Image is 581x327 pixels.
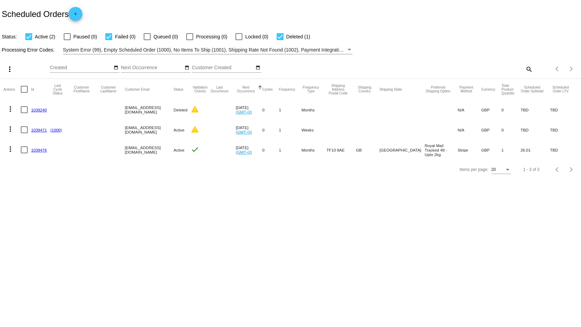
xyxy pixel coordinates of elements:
a: (1000) [50,128,62,132]
input: Created [50,65,112,71]
a: (GMT+0) [236,130,252,134]
mat-icon: check [191,145,199,154]
mat-icon: date_range [114,65,118,71]
button: Change sorting for ShippingCountry [356,85,373,93]
span: Active (2) [35,33,55,41]
button: Change sorting for ShippingState [379,87,402,91]
mat-header-cell: Total Product Quantity [501,79,520,100]
a: 1039240 [31,108,47,112]
mat-cell: GBP [481,140,502,160]
mat-cell: Stripe [458,140,481,160]
mat-icon: add [71,11,80,20]
button: Change sorting for NextOccurrenceUtc [236,85,256,93]
mat-icon: search [525,64,533,74]
mat-cell: 0 [262,120,279,140]
input: Customer Created [192,65,254,71]
mat-cell: [EMAIL_ADDRESS][DOMAIN_NAME] [125,140,173,160]
button: Change sorting for FrequencyType [302,85,320,93]
button: Change sorting for LifetimeValue [550,85,571,93]
mat-cell: Royal Mail Tracked 48 - Upto 2kg [425,140,458,160]
button: Change sorting for ShippingPostcode [327,84,350,95]
button: Previous page [551,163,564,176]
mat-cell: [DATE] [236,140,262,160]
mat-cell: 1 [279,100,301,120]
span: Paused (0) [73,33,97,41]
span: Failed (0) [115,33,135,41]
mat-icon: more_vert [6,125,15,133]
button: Previous page [551,62,564,76]
span: Queued (0) [153,33,178,41]
button: Change sorting for Cycles [262,87,272,91]
mat-cell: 1 [279,140,301,160]
a: (GMT+0) [236,150,252,154]
mat-icon: more_vert [6,145,15,153]
mat-header-cell: Actions [3,79,21,100]
mat-cell: 0 [262,140,279,160]
button: Change sorting for CustomerLastName [98,85,118,93]
mat-cell: [GEOGRAPHIC_DATA] [379,140,425,160]
mat-icon: date_range [256,65,260,71]
span: Status: [2,34,17,39]
span: Locked (0) [245,33,268,41]
button: Change sorting for LastOccurrenceUtc [209,85,230,93]
mat-cell: TBD [520,100,550,120]
span: Deleted (1) [286,33,310,41]
span: Processing Error Codes: [2,47,55,53]
mat-icon: more_vert [6,65,14,73]
mat-icon: warning [191,105,199,113]
button: Change sorting for Frequency [279,87,295,91]
button: Next page [564,62,578,76]
mat-cell: N/A [458,120,481,140]
a: (GMT+0) [236,110,252,114]
mat-cell: 1 [501,140,520,160]
button: Change sorting for Status [173,87,183,91]
button: Change sorting for CustomerEmail [125,87,149,91]
mat-cell: 0 [262,100,279,120]
mat-cell: Weeks [302,120,327,140]
mat-icon: more_vert [6,105,15,113]
h2: Scheduled Orders [2,7,82,21]
span: Active [173,128,185,132]
button: Change sorting for CustomerFirstName [71,85,92,93]
button: Change sorting for PaymentMethod.Type [458,85,475,93]
button: Change sorting for LastProcessingCycleId [50,84,65,95]
mat-cell: [DATE] [236,100,262,120]
a: 1039476 [31,148,47,152]
mat-select: Items per page: [491,167,511,172]
mat-cell: 26.01 [520,140,550,160]
span: Deleted [173,108,187,112]
button: Change sorting for PreferredShippingOption [425,85,452,93]
input: Next Occurrence [121,65,183,71]
mat-select: Filter by Processing Error Codes [63,46,353,54]
mat-cell: 0 [501,120,520,140]
mat-cell: TBD [550,140,577,160]
mat-cell: 0 [501,100,520,120]
mat-cell: Months [302,100,327,120]
button: Change sorting for Id [31,87,34,91]
a: 1039471 [31,128,47,132]
span: 20 [491,167,496,172]
mat-cell: TBD [550,120,577,140]
mat-cell: [EMAIL_ADDRESS][DOMAIN_NAME] [125,120,173,140]
mat-cell: GBP [481,120,502,140]
mat-cell: [EMAIL_ADDRESS][DOMAIN_NAME] [125,100,173,120]
mat-cell: GB [356,140,379,160]
button: Change sorting for CurrencyIso [481,87,495,91]
mat-cell: TBD [550,100,577,120]
mat-cell: GBP [481,100,502,120]
mat-icon: warning [191,125,199,134]
mat-cell: Months [302,140,327,160]
button: Change sorting for Subtotal [520,85,544,93]
span: Processing (0) [196,33,227,41]
div: 1 - 3 of 3 [523,167,539,172]
mat-cell: TBD [520,120,550,140]
mat-cell: TF10 8AE [327,140,356,160]
button: Next page [564,163,578,176]
mat-header-cell: Validation Checks [191,79,209,100]
div: Items per page: [459,167,488,172]
mat-cell: [DATE] [236,120,262,140]
mat-icon: date_range [185,65,189,71]
mat-cell: N/A [458,100,481,120]
mat-cell: 1 [279,120,301,140]
span: Active [173,148,185,152]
